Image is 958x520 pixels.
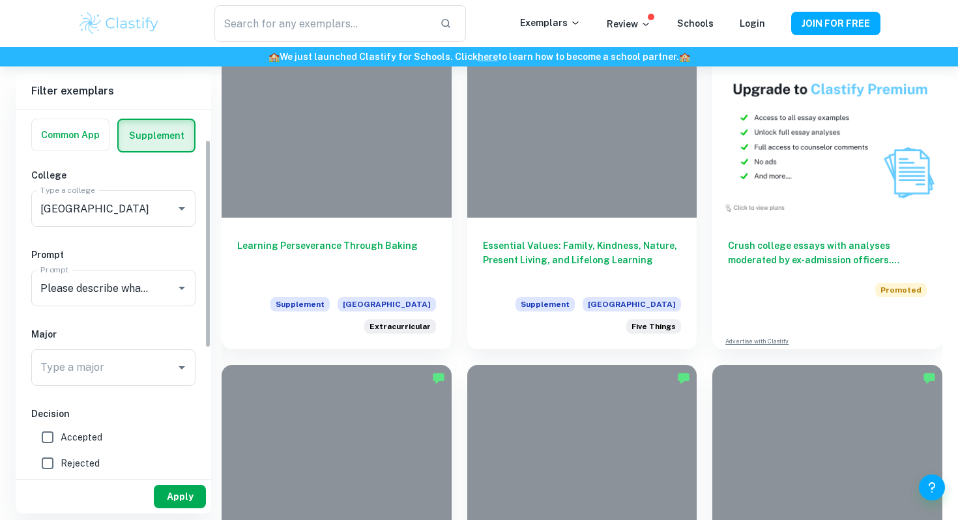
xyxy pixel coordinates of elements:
[119,120,194,151] button: Supplement
[16,73,211,109] h6: Filter exemplars
[515,297,575,311] span: Supplement
[31,248,196,262] h6: Prompt
[728,238,927,267] h6: Crush college essays with analyses moderated by ex-admission officers. Upgrade now
[61,430,102,444] span: Accepted
[923,371,936,384] img: Marked
[270,297,330,311] span: Supplement
[875,283,927,297] span: Promoted
[740,18,765,29] a: Login
[222,45,452,349] a: Learning Perseverance Through BakingSupplement[GEOGRAPHIC_DATA]Briefly elaborate on one of your e...
[432,371,445,384] img: Marked
[237,238,436,282] h6: Learning Perseverance Through Baking
[626,319,681,334] div: List five things that are important to you.
[712,45,942,217] img: Thumbnail
[467,45,697,349] a: Essential Values: Family, Kindness, Nature, Present Living, and Lifelong LearningSupplement[GEOGR...
[40,184,94,195] label: Type a college
[364,319,436,334] div: Briefly elaborate on one of your extracurricular activities, a job you hold, or responsibilities ...
[32,119,109,151] button: Common App
[725,337,789,346] a: Advertise with Clastify
[40,264,69,275] label: Prompt
[3,50,955,64] h6: We just launched Clastify for Schools. Click to learn how to become a school partner.
[607,17,651,31] p: Review
[370,321,431,332] span: Extracurricular
[583,297,681,311] span: [GEOGRAPHIC_DATA]
[31,327,196,341] h6: Major
[214,5,429,42] input: Search for any exemplars...
[483,238,682,282] h6: Essential Values: Family, Kindness, Nature, Present Living, and Lifelong Learning
[173,199,191,218] button: Open
[520,16,581,30] p: Exemplars
[173,358,191,377] button: Open
[478,51,498,62] a: here
[677,371,690,384] img: Marked
[631,321,676,332] span: Five Things
[154,485,206,508] button: Apply
[31,407,196,421] h6: Decision
[173,279,191,297] button: Open
[791,12,880,35] button: JOIN FOR FREE
[31,168,196,182] h6: College
[679,51,690,62] span: 🏫
[677,18,714,29] a: Schools
[61,456,100,470] span: Rejected
[78,10,160,36] img: Clastify logo
[919,474,945,500] button: Help and Feedback
[338,297,436,311] span: [GEOGRAPHIC_DATA]
[269,51,280,62] span: 🏫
